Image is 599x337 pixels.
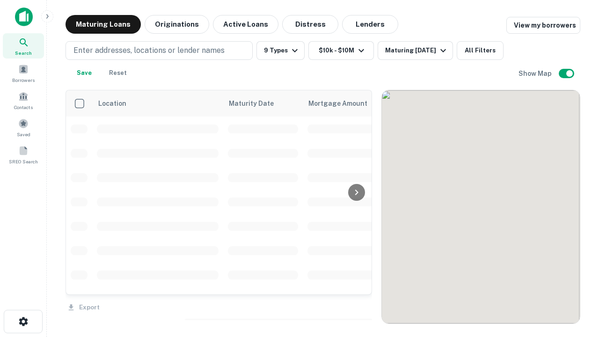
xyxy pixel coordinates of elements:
button: Save your search to get updates of matches that match your search criteria. [69,64,99,82]
th: Location [92,90,223,117]
span: Saved [17,131,30,138]
button: Reset [103,64,133,82]
img: capitalize-icon.png [15,7,33,26]
button: Lenders [342,15,398,34]
span: Maturity Date [229,98,286,109]
h6: Show Map [519,68,553,79]
span: SREO Search [9,158,38,165]
a: Contacts [3,88,44,113]
button: 9 Types [256,41,305,60]
span: Search [15,49,32,57]
p: Enter addresses, locations or lender names [73,45,225,56]
iframe: Chat Widget [552,232,599,277]
button: Enter addresses, locations or lender names [66,41,253,60]
button: Distress [282,15,338,34]
div: 0 0 [382,90,580,323]
button: Maturing [DATE] [378,41,453,60]
a: SREO Search [3,142,44,167]
button: All Filters [457,41,504,60]
a: Borrowers [3,60,44,86]
a: Search [3,33,44,59]
span: Mortgage Amount [308,98,380,109]
th: Maturity Date [223,90,303,117]
span: Borrowers [12,76,35,84]
a: View my borrowers [506,17,580,34]
div: Maturing [DATE] [385,45,449,56]
span: Location [98,98,126,109]
button: Originations [145,15,209,34]
a: Saved [3,115,44,140]
th: Mortgage Amount [303,90,406,117]
button: Active Loans [213,15,278,34]
button: Maturing Loans [66,15,141,34]
span: Contacts [14,103,33,111]
button: $10k - $10M [308,41,374,60]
